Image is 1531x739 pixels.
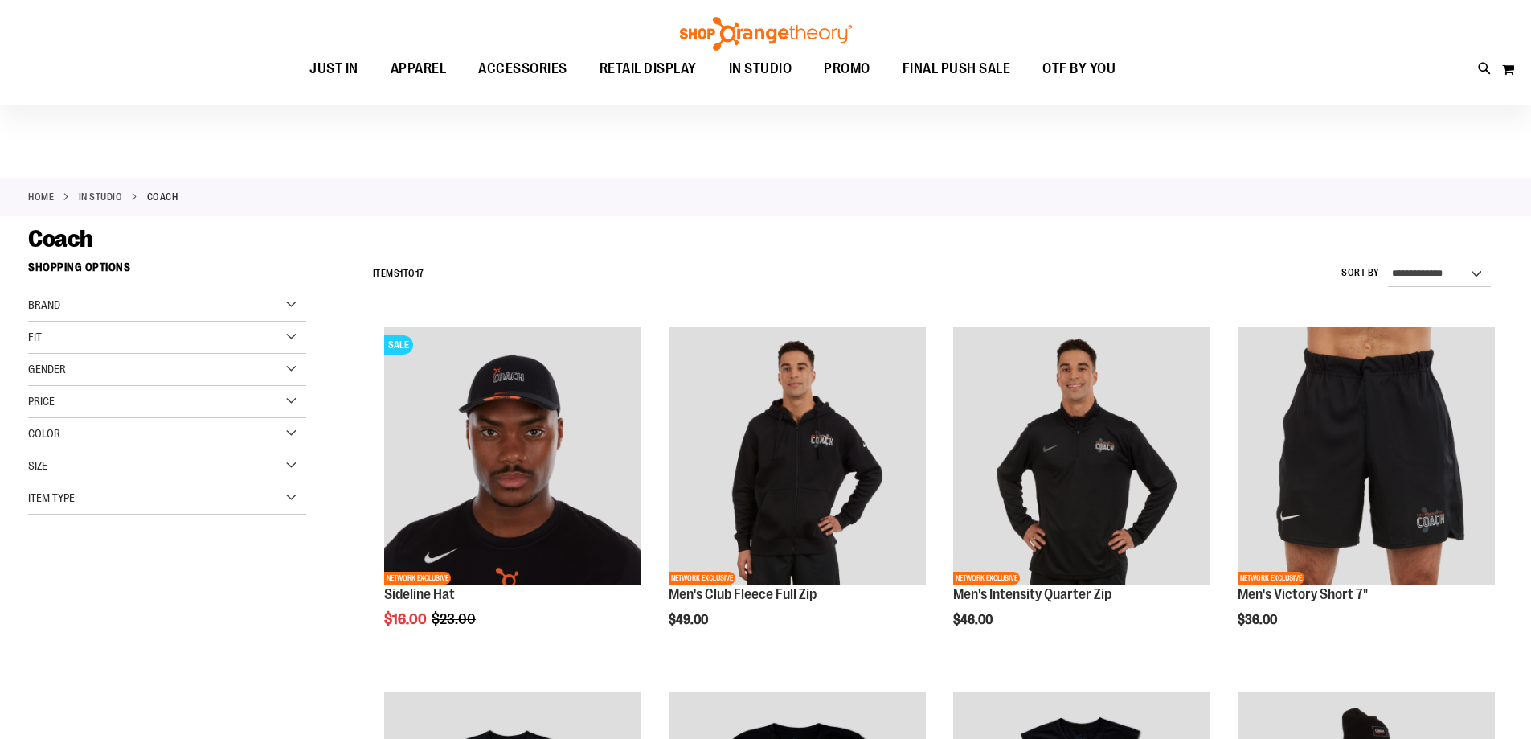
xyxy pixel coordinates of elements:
[309,51,358,87] span: JUST IN
[945,319,1218,668] div: product
[600,51,697,87] span: RETAIL DISPLAY
[375,51,463,88] a: APPAREL
[1026,51,1132,88] a: OTF BY YOU
[808,51,886,88] a: PROMO
[415,268,424,279] span: 17
[384,572,451,585] span: NETWORK EXCLUSIVE
[79,190,123,204] a: IN STUDIO
[1238,572,1304,585] span: NETWORK EXCLUSIVE
[28,395,55,408] span: Price
[583,51,713,88] a: RETAIL DISPLAY
[28,330,42,343] span: Fit
[28,190,54,204] a: Home
[28,298,60,311] span: Brand
[28,363,66,376] span: Gender
[953,586,1111,602] a: Men's Intensity Quarter Zip
[729,51,792,87] span: IN STUDIO
[432,611,478,627] span: $23.00
[1042,51,1116,87] span: OTF BY YOU
[28,427,60,440] span: Color
[669,572,735,585] span: NETWORK EXCLUSIVE
[886,51,1027,88] a: FINAL PUSH SALE
[661,319,934,668] div: product
[669,327,926,587] a: OTF Mens Coach FA23 Club Fleece Full Zip - Black primary imageNETWORK EXCLUSIVE
[903,51,1011,87] span: FINAL PUSH SALE
[28,253,306,289] strong: Shopping Options
[391,51,447,87] span: APPAREL
[1341,266,1380,280] label: Sort By
[713,51,808,87] a: IN STUDIO
[1238,586,1368,602] a: Men's Victory Short 7"
[824,51,870,87] span: PROMO
[28,225,92,252] span: Coach
[399,268,403,279] span: 1
[478,51,567,87] span: ACCESSORIES
[677,17,854,51] img: Shop Orangetheory
[1238,613,1279,627] span: $36.00
[293,51,375,88] a: JUST IN
[1238,327,1495,585] img: OTF Mens Coach FA23 Victory Short - Black primary image
[1238,327,1495,587] a: OTF Mens Coach FA23 Victory Short - Black primary imageNETWORK EXCLUSIVE
[384,335,413,355] span: SALE
[669,613,710,627] span: $49.00
[669,586,817,602] a: Men's Club Fleece Full Zip
[384,586,455,602] a: Sideline Hat
[384,611,429,627] span: $16.00
[376,319,649,668] div: product
[462,51,583,88] a: ACCESSORIES
[953,613,995,627] span: $46.00
[953,572,1020,585] span: NETWORK EXCLUSIVE
[147,190,178,204] strong: Coach
[1230,319,1503,668] div: product
[384,327,641,585] img: Sideline Hat primary image
[373,261,424,286] h2: Items to
[384,327,641,587] a: Sideline Hat primary imageSALENETWORK EXCLUSIVE
[28,459,47,472] span: Size
[28,491,75,504] span: Item Type
[953,327,1210,585] img: OTF Mens Coach FA23 Intensity Quarter Zip - Black primary image
[669,327,926,585] img: OTF Mens Coach FA23 Club Fleece Full Zip - Black primary image
[953,327,1210,587] a: OTF Mens Coach FA23 Intensity Quarter Zip - Black primary imageNETWORK EXCLUSIVE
